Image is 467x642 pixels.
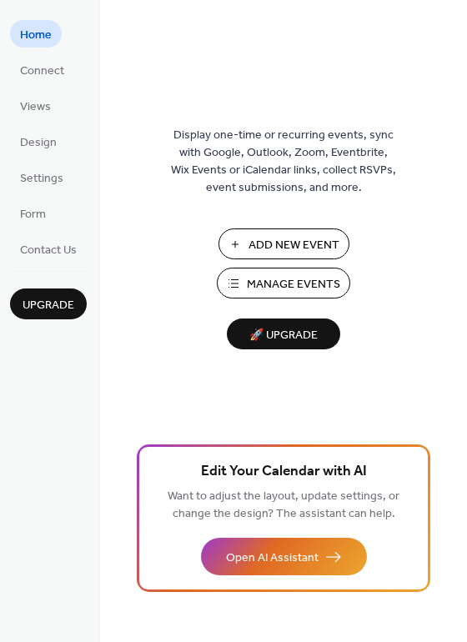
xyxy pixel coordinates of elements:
[20,242,77,259] span: Contact Us
[20,27,52,44] span: Home
[249,237,339,254] span: Add New Event
[201,460,367,484] span: Edit Your Calendar with AI
[217,268,350,298] button: Manage Events
[20,134,57,152] span: Design
[226,549,319,567] span: Open AI Assistant
[10,235,87,263] a: Contact Us
[20,98,51,116] span: Views
[10,92,61,119] a: Views
[171,127,396,197] span: Display one-time or recurring events, sync with Google, Outlook, Zoom, Eventbrite, Wix Events or ...
[10,56,74,83] a: Connect
[20,170,63,188] span: Settings
[227,318,340,349] button: 🚀 Upgrade
[20,206,46,223] span: Form
[10,163,73,191] a: Settings
[201,538,367,575] button: Open AI Assistant
[247,276,340,293] span: Manage Events
[23,297,74,314] span: Upgrade
[20,63,64,80] span: Connect
[237,324,330,347] span: 🚀 Upgrade
[168,485,399,525] span: Want to adjust the layout, update settings, or change the design? The assistant can help.
[218,228,349,259] button: Add New Event
[10,128,67,155] a: Design
[10,20,62,48] a: Home
[10,199,56,227] a: Form
[10,288,87,319] button: Upgrade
